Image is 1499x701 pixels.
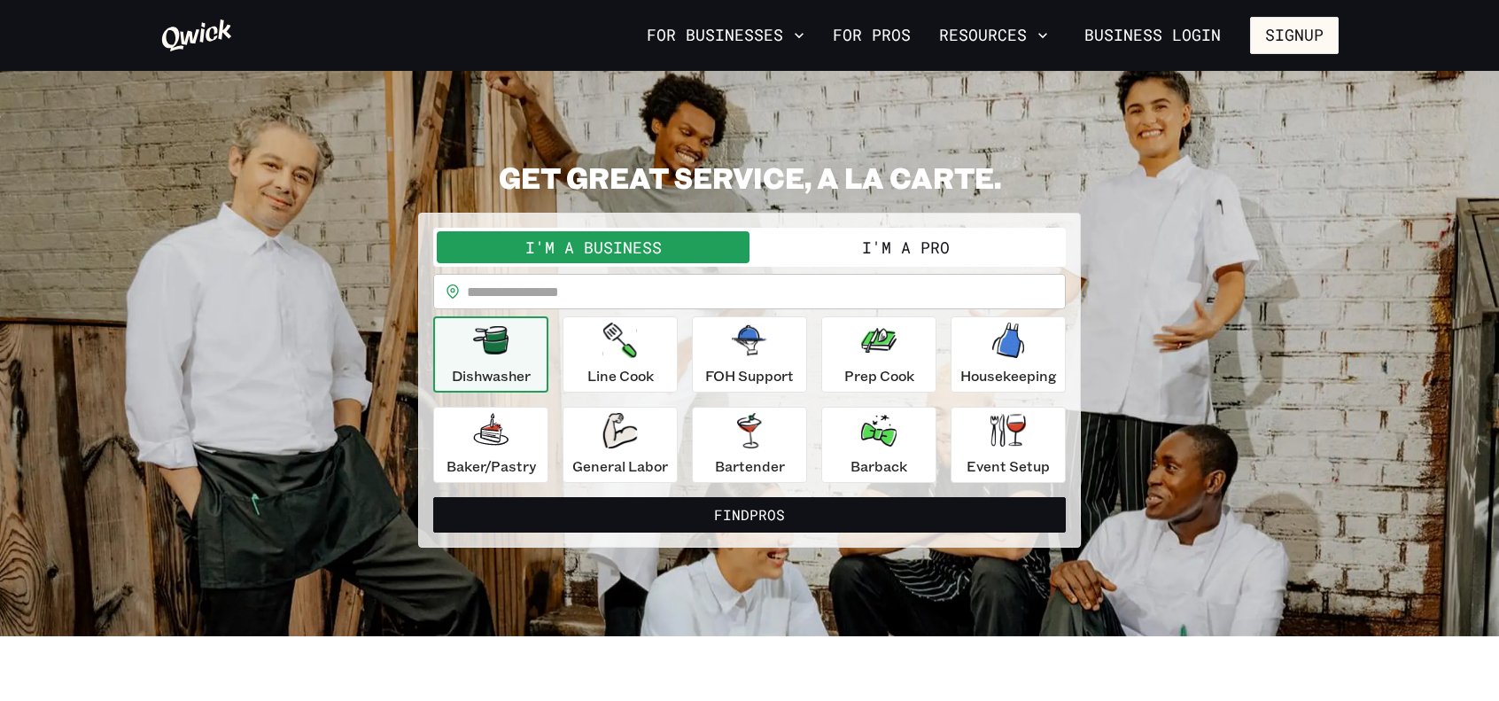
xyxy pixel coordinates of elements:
button: Prep Cook [821,316,936,393]
button: Line Cook [563,316,678,393]
button: Housekeeping [951,316,1066,393]
p: Line Cook [587,365,654,386]
p: General Labor [572,456,668,477]
button: Baker/Pastry [433,407,548,483]
p: Barback [850,456,907,477]
button: FOH Support [692,316,807,393]
a: Business Login [1069,17,1236,54]
button: Dishwasher [433,316,548,393]
button: FindPros [433,497,1066,533]
p: Housekeeping [960,365,1057,386]
p: FOH Support [705,365,794,386]
button: Barback [821,407,936,483]
p: Bartender [715,456,785,477]
a: For Pros [826,20,918,51]
button: For Businesses [640,20,812,51]
p: Prep Cook [844,365,914,386]
p: Dishwasher [452,365,531,386]
button: I'm a Business [437,231,749,263]
h2: GET GREAT SERVICE, A LA CARTE. [418,160,1081,195]
button: Resources [932,20,1055,51]
button: I'm a Pro [749,231,1062,263]
p: Event Setup [967,456,1050,477]
button: Event Setup [951,407,1066,483]
button: Signup [1250,17,1339,54]
button: Bartender [692,407,807,483]
p: Baker/Pastry [447,456,536,477]
button: General Labor [563,407,678,483]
